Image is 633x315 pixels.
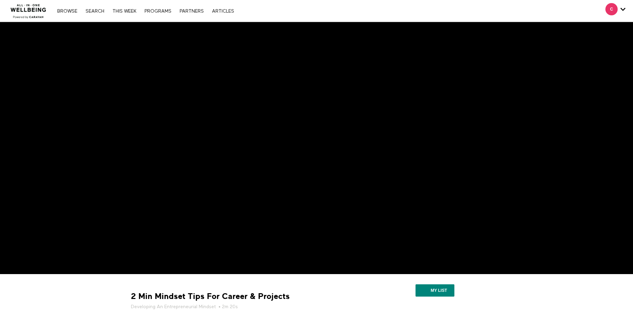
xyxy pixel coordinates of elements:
a: Browse [54,9,81,14]
strong: 2 Min Mindset Tips For Career & Projects [131,291,290,302]
a: THIS WEEK [109,9,140,14]
a: PROGRAMS [141,9,175,14]
a: PARTNERS [176,9,207,14]
a: ARTICLES [209,9,238,14]
a: Search [82,9,108,14]
a: Developing An Entrepreneurial Mindset [131,303,216,310]
nav: Primary [54,7,237,14]
h5: • 2m 20s [131,303,359,310]
button: My list [416,284,454,297]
